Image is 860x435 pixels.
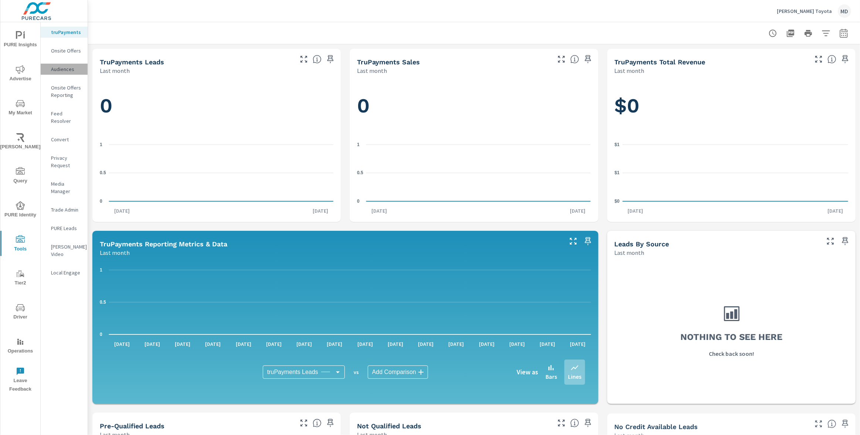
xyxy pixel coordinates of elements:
[3,367,38,394] span: Leave Feedback
[41,27,88,38] div: truPayments
[357,93,591,118] h1: 0
[383,340,408,348] p: [DATE]
[313,55,322,64] span: The number of truPayments leads.
[3,235,38,253] span: Tools
[582,417,594,429] span: Save this to your personalized report
[298,53,310,65] button: Make Fullscreen
[3,133,38,151] span: [PERSON_NAME]
[839,235,851,247] span: Save this to your personalized report
[51,84,82,99] p: Onsite Offers Reporting
[298,417,310,429] button: Make Fullscreen
[170,340,196,348] p: [DATE]
[41,178,88,197] div: Media Manager
[307,207,333,215] p: [DATE]
[51,28,82,36] p: truPayments
[534,340,560,348] p: [DATE]
[3,65,38,83] span: Advertise
[615,170,620,175] text: $1
[100,142,102,147] text: 1
[100,300,106,305] text: 0.5
[565,340,591,348] p: [DATE]
[615,199,620,204] text: $0
[568,372,581,381] p: Lines
[555,417,567,429] button: Make Fullscreen
[291,340,317,348] p: [DATE]
[313,419,322,428] span: A basic review has been done and approved the credit worthiness of the lead by the configured cre...
[41,64,88,75] div: Audiences
[582,235,594,247] span: Save this to your personalized report
[615,423,698,431] h5: No Credit Available Leads
[372,368,416,376] span: Add Comparison
[41,134,88,145] div: Convert
[51,154,82,169] p: Privacy Request
[413,340,439,348] p: [DATE]
[0,22,40,397] div: nav menu
[51,225,82,232] p: PURE Leads
[100,422,164,430] h5: Pre-Qualified Leads
[100,93,333,118] h1: 0
[565,207,591,215] p: [DATE]
[51,110,82,125] p: Feed Resolver
[100,199,102,204] text: 0
[801,26,816,41] button: Print Report
[615,93,848,118] h1: $0
[352,340,378,348] p: [DATE]
[51,206,82,213] p: Trade Admin
[41,152,88,171] div: Privacy Request
[570,55,579,64] span: Number of sales matched to a truPayments lead. [Source: This data is sourced from the dealer's DM...
[51,47,82,54] p: Onsite Offers
[570,419,579,428] span: A basic review has been done and has not approved the credit worthiness of the lead by the config...
[615,248,645,257] p: Last month
[517,368,538,376] h6: View as
[324,417,336,429] span: Save this to your personalized report
[622,207,648,215] p: [DATE]
[263,365,345,379] div: truPayments Leads
[322,340,348,348] p: [DATE]
[357,422,421,430] h5: Not Qualified Leads
[100,332,102,337] text: 0
[819,26,833,41] button: Apply Filters
[51,180,82,195] p: Media Manager
[582,53,594,65] span: Save this to your personalized report
[813,53,825,65] button: Make Fullscreen
[825,235,836,247] button: Make Fullscreen
[822,207,848,215] p: [DATE]
[777,8,832,14] p: [PERSON_NAME] Toyota
[345,369,368,375] p: vs
[709,349,754,358] p: Check back soon!
[41,108,88,127] div: Feed Resolver
[838,4,851,18] div: MD
[827,55,836,64] span: Total revenue from sales matched to a truPayments lead. [Source: This data is sourced from the de...
[267,368,318,376] span: truPayments Leads
[3,269,38,287] span: Tier2
[680,331,782,343] h3: Nothing to see here
[357,142,360,147] text: 1
[545,372,557,381] p: Bars
[41,223,88,234] div: PURE Leads
[504,340,530,348] p: [DATE]
[41,267,88,278] div: Local Engage
[51,136,82,143] p: Convert
[100,248,130,257] p: Last month
[3,167,38,185] span: Query
[109,340,135,348] p: [DATE]
[555,53,567,65] button: Make Fullscreen
[3,31,38,49] span: PURE Insights
[366,207,392,215] p: [DATE]
[357,66,387,75] p: Last month
[100,240,227,248] h5: truPayments Reporting Metrics & Data
[51,243,82,258] p: [PERSON_NAME] Video
[3,99,38,117] span: My Market
[357,170,363,175] text: 0.5
[615,58,706,66] h5: truPayments Total Revenue
[3,303,38,321] span: Driver
[783,26,798,41] button: "Export Report to PDF"
[41,204,88,215] div: Trade Admin
[615,142,620,147] text: $1
[813,418,825,430] button: Make Fullscreen
[139,340,165,348] p: [DATE]
[3,337,38,355] span: Operations
[324,53,336,65] span: Save this to your personalized report
[827,419,836,428] span: A lead that has been submitted but has not gone through the credit application process.
[109,207,135,215] p: [DATE]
